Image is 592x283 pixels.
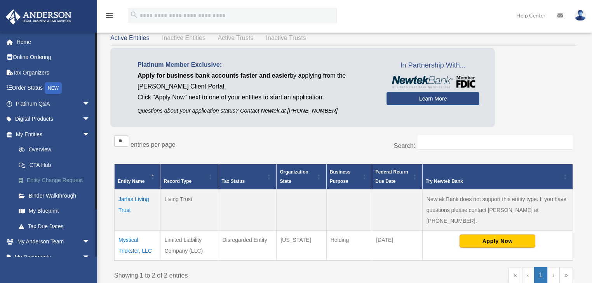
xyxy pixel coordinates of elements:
[330,169,350,184] span: Business Purpose
[221,179,245,184] span: Tax Status
[280,169,308,184] span: Organization State
[426,177,561,186] div: Try Newtek Bank
[138,106,375,116] p: Questions about your application status? Contact Newtek at [PHONE_NUMBER]
[82,127,98,142] span: arrow_drop_down
[5,96,102,111] a: Platinum Q&Aarrow_drop_down
[115,164,160,189] th: Entity Name: Activate to invert sorting
[575,10,586,21] img: User Pic
[387,92,479,105] a: Learn More
[218,164,277,189] th: Tax Status: Activate to sort
[160,189,218,231] td: Living Trust
[326,164,372,189] th: Business Purpose: Activate to sort
[114,267,338,281] div: Showing 1 to 2 of 2 entries
[11,142,98,158] a: Overview
[5,111,102,127] a: Digital Productsarrow_drop_down
[138,72,290,79] span: Apply for business bank accounts faster and easier
[45,82,62,94] div: NEW
[387,59,479,72] span: In Partnership With...
[394,142,415,149] label: Search:
[11,219,102,234] a: Tax Due Dates
[138,92,375,103] p: Click "Apply Now" next to one of your entities to start an application.
[11,157,102,173] a: CTA Hub
[5,234,102,250] a: My Anderson Teamarrow_drop_down
[266,35,306,41] span: Inactive Trusts
[5,50,102,65] a: Online Ordering
[372,164,423,189] th: Federal Return Due Date: Activate to sort
[326,230,372,260] td: Holding
[5,65,102,80] a: Tax Organizers
[218,230,277,260] td: Disregarded Entity
[5,127,102,142] a: My Entitiesarrow_drop_down
[105,14,114,20] a: menu
[3,9,74,24] img: Anderson Advisors Platinum Portal
[82,249,98,265] span: arrow_drop_down
[375,169,408,184] span: Federal Return Due Date
[5,80,102,96] a: Order StatusNEW
[160,164,218,189] th: Record Type: Activate to sort
[422,189,573,231] td: Newtek Bank does not support this entity type. If you have questions please contact [PERSON_NAME]...
[11,188,102,203] a: Binder Walkthrough
[162,35,205,41] span: Inactive Entities
[130,10,138,19] i: search
[138,70,375,92] p: by applying from the [PERSON_NAME] Client Portal.
[82,96,98,112] span: arrow_drop_down
[164,179,192,184] span: Record Type
[5,249,102,265] a: My Documentsarrow_drop_down
[460,234,535,248] button: Apply Now
[11,203,102,219] a: My Blueprint
[118,179,145,184] span: Entity Name
[11,173,102,188] a: Entity Change Request
[5,34,102,50] a: Home
[160,230,218,260] td: Limited Liability Company (LLC)
[115,230,160,260] td: Mystical Trickster, LLC
[138,59,375,70] p: Platinum Member Exclusive:
[82,111,98,127] span: arrow_drop_down
[105,11,114,20] i: menu
[131,141,176,148] label: entries per page
[422,164,573,189] th: Try Newtek Bank : Activate to sort
[110,35,149,41] span: Active Entities
[82,234,98,250] span: arrow_drop_down
[115,189,160,231] td: Jarfas Living Trust
[218,35,254,41] span: Active Trusts
[390,76,475,88] img: NewtekBankLogoSM.png
[277,164,326,189] th: Organization State: Activate to sort
[277,230,326,260] td: [US_STATE]
[372,230,423,260] td: [DATE]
